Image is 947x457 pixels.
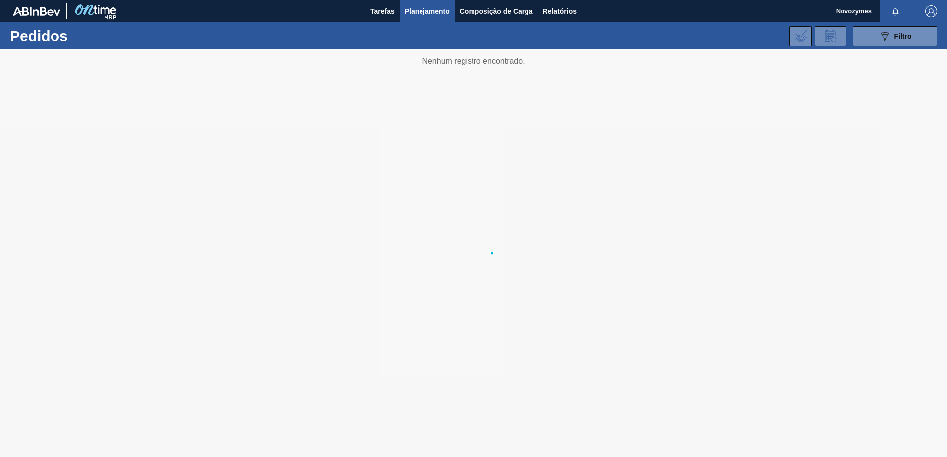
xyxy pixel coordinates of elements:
div: Importar Negociações dos Pedidos [789,26,812,46]
span: Tarefas [370,5,395,17]
span: Filtro [894,32,912,40]
span: Relatórios [543,5,577,17]
button: Notificações [880,4,911,18]
span: Planejamento [405,5,450,17]
button: Filtro [853,26,937,46]
div: Solicitação de Revisão de Pedidos [815,26,846,46]
img: Logout [925,5,937,17]
h1: Pedidos [10,30,158,42]
span: Composição de Carga [460,5,533,17]
img: TNhmsLtSVTkK8tSr43FrP2fwEKptu5GPRR3wAAAABJRU5ErkJggg== [13,7,60,16]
